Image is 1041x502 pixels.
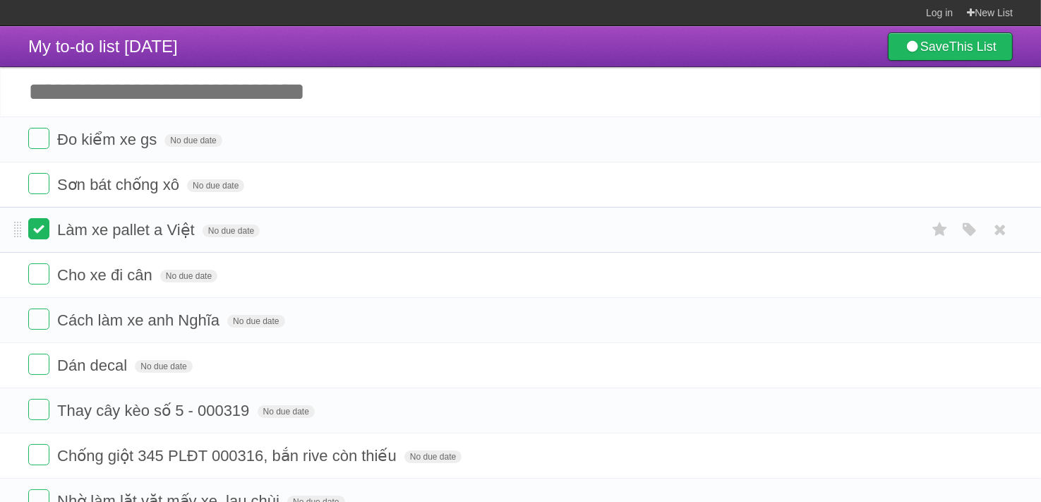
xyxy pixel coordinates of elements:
[57,402,253,419] span: Thay cây kèo số 5 - 000319
[57,357,131,374] span: Dán decal
[28,444,49,465] label: Done
[164,134,222,147] span: No due date
[404,450,462,463] span: No due date
[57,131,160,148] span: Đo kiểm xe gs
[28,399,49,420] label: Done
[28,354,49,375] label: Done
[28,309,49,330] label: Done
[57,266,156,284] span: Cho xe đi cân
[28,218,49,239] label: Done
[28,173,49,194] label: Done
[57,447,400,465] span: Chống giột 345 PLĐT 000316, bắn rive còn thiếu
[227,315,284,328] span: No due date
[927,218,953,241] label: Star task
[888,32,1013,61] a: SaveThis List
[135,360,192,373] span: No due date
[57,221,198,239] span: Làm xe pallet a Việt
[258,405,315,418] span: No due date
[57,176,183,193] span: Sơn bát chống xô
[28,37,178,56] span: My to-do list [DATE]
[57,311,223,329] span: Cách làm xe anh Nghĩa
[203,225,260,237] span: No due date
[28,128,49,149] label: Done
[160,270,217,282] span: No due date
[187,179,244,192] span: No due date
[949,40,997,54] b: This List
[28,263,49,285] label: Done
